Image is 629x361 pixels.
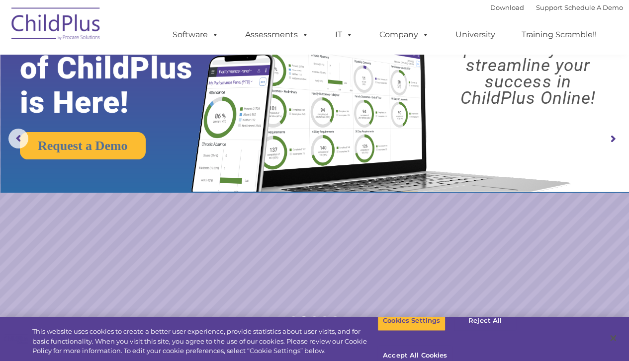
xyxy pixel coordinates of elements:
a: Assessments [235,25,319,45]
img: ChildPlus by Procare Solutions [6,0,106,50]
a: Support [536,3,562,11]
a: University [446,25,505,45]
a: IT [325,25,363,45]
a: Download [490,3,524,11]
rs-layer: Boost your productivity and streamline your success in ChildPlus Online! [435,24,621,106]
font: | [490,3,623,11]
a: Software [163,25,229,45]
div: This website uses cookies to create a better user experience, provide statistics about user visit... [32,327,377,356]
a: Schedule A Demo [564,3,623,11]
button: Cookies Settings [377,310,446,331]
span: Last name [138,66,169,73]
rs-layer: The Future of ChildPlus is Here! [20,17,221,120]
span: Phone number [138,106,180,114]
button: Reject All [454,310,516,331]
a: Training Scramble!! [512,25,607,45]
a: Request a Demo [20,132,146,159]
a: Company [369,25,439,45]
button: Close [602,327,624,349]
